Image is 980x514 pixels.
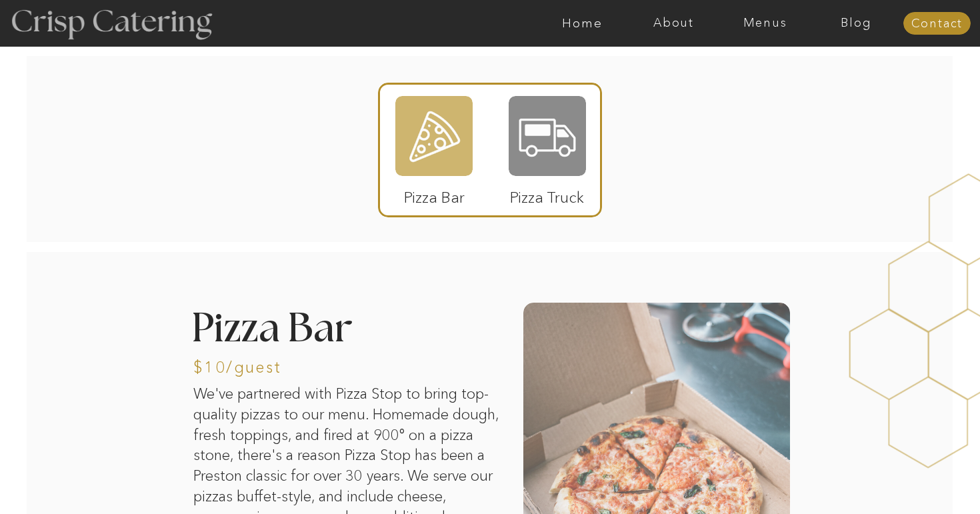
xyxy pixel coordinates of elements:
a: Contact [903,17,971,31]
h2: Pizza Bar [191,309,437,351]
a: About [628,17,719,30]
a: Blog [811,17,902,30]
p: Pizza Bar [390,175,479,213]
a: Menus [719,17,811,30]
p: Pizza Truck [503,175,591,213]
h3: $10/guest [193,359,385,372]
a: Home [537,17,628,30]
